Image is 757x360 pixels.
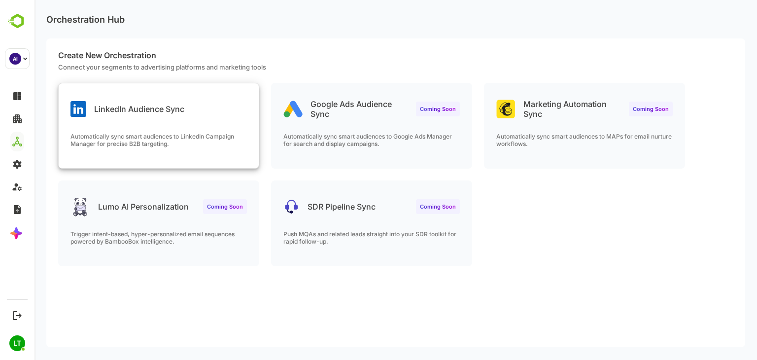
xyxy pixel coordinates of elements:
[9,335,25,351] div: LT
[12,14,90,25] p: Orchestration Hub
[385,106,421,112] span: Coming Soon
[60,104,150,114] p: LinkedIn Audience Sync
[276,99,374,119] p: Google Ads Audience Sync
[172,203,208,210] span: Coming Soon
[9,53,21,65] div: AI
[5,12,30,31] img: BambooboxLogoMark.f1c84d78b4c51b1a7b5f700c9845e183.svg
[64,202,154,212] p: Lumo AI Personalization
[489,99,586,119] p: Marketing Automation Sync
[249,230,425,245] p: Push MQAs and related leads straight into your SDR toolkit for rapid follow-up.
[10,309,24,322] button: Logout
[36,133,212,147] p: Automatically sync smart audiences to LinkedIn Campaign Manager for precise B2B targeting.
[462,133,638,147] p: Automatically sync smart audiences to MAPs for email nurture workflows.
[385,203,421,210] span: Coming Soon
[24,63,711,71] p: Connect your segments to advertising platforms and marketing tools
[598,106,634,112] span: Coming Soon
[24,50,711,60] p: Create New Orchestration
[273,202,341,212] p: SDR Pipeline Sync
[36,230,212,245] p: Trigger intent-based, hyper-personalized email sequences powered by BambooBox intelligence.
[249,133,425,147] p: Automatically sync smart audiences to Google Ads Manager for search and display campaigns.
